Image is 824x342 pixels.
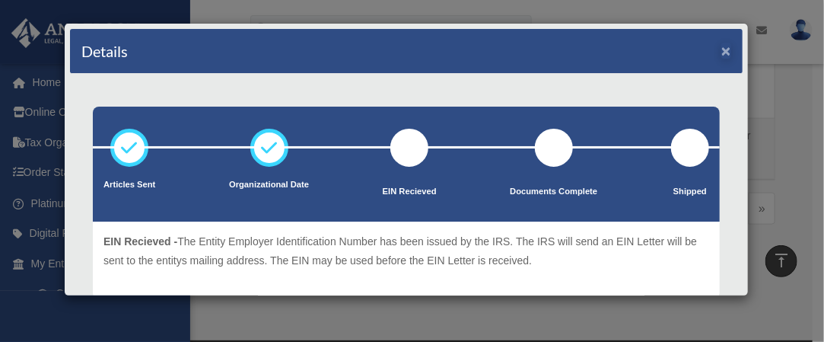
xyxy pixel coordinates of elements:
[671,184,709,200] p: Shipped
[81,40,128,62] h4: Details
[103,232,709,270] p: The Entity Employer Identification Number has been issued by the IRS. The IRS will send an EIN Le...
[103,177,155,193] p: Articles Sent
[721,43,731,59] button: ×
[383,184,437,200] p: EIN Recieved
[103,235,177,248] span: EIN Recieved -
[229,177,309,193] p: Organizational Date
[510,184,597,200] p: Documents Complete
